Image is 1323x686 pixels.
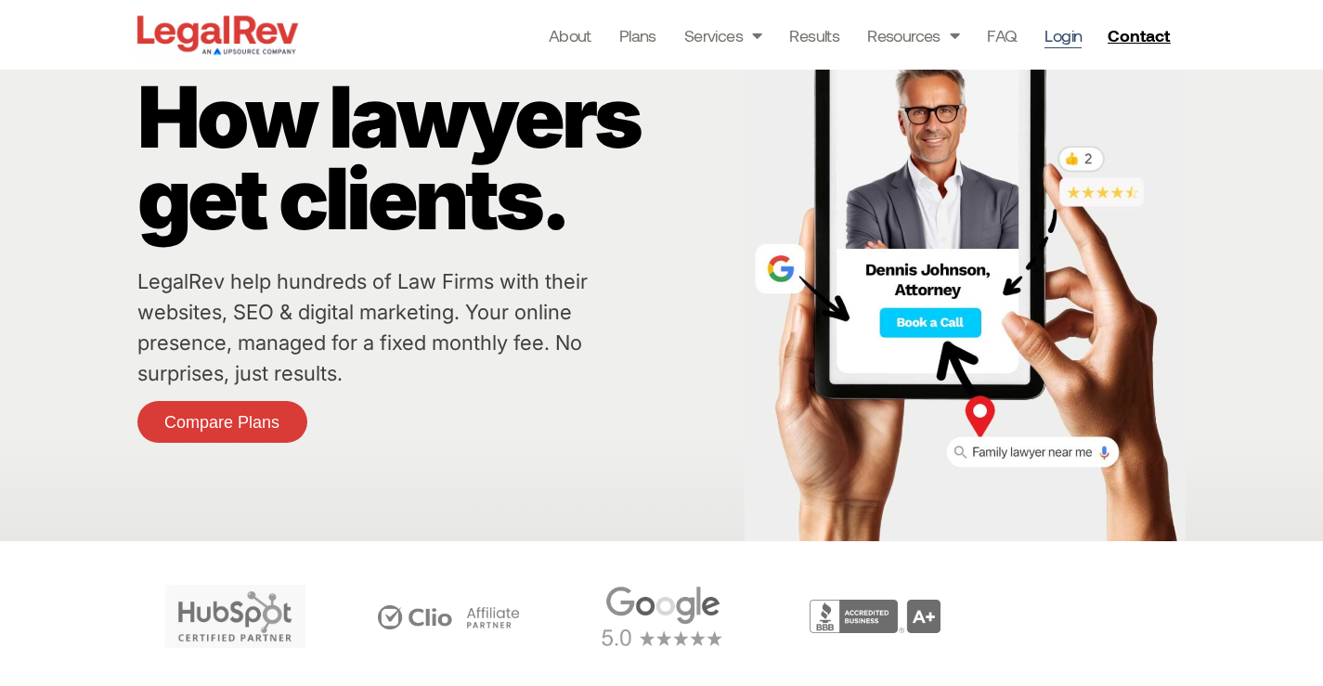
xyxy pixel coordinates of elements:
[1044,22,1082,48] a: Login
[773,569,978,664] div: 2 / 6
[137,401,307,443] a: Compare Plans
[867,22,959,48] a: Resources
[684,22,762,48] a: Services
[987,569,1191,664] div: 3 / 6
[549,22,1083,48] nav: Menu
[560,569,764,664] div: 1 / 6
[164,414,279,431] span: Compare Plans
[133,569,337,664] div: 5 / 6
[1100,20,1182,50] a: Contact
[789,22,839,48] a: Results
[133,569,1191,664] div: Carousel
[1108,27,1170,44] span: Contact
[987,22,1017,48] a: FAQ
[137,269,588,385] a: LegalRev help hundreds of Law Firms with their websites, SEO & digital marketing. Your online pre...
[346,569,551,664] div: 6 / 6
[549,22,591,48] a: About
[619,22,656,48] a: Plans
[137,76,735,239] p: How lawyers get clients.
